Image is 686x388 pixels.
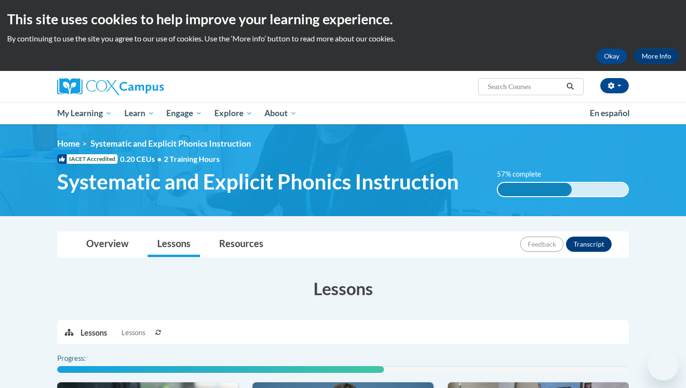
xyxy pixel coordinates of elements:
label: 57% complete [497,169,552,179]
button: Okay [596,49,627,64]
span: My Learning [57,108,112,119]
a: More Info [634,49,679,64]
label: Progress: [57,353,112,364]
iframe: Button to launch messaging window [648,350,678,380]
button: Account Settings [600,78,629,93]
span: Engage [166,108,202,119]
button: Feedback [520,237,564,252]
button: Search [563,81,577,92]
h2: This site uses cookies to help improve your learning experience. [7,10,679,29]
div: Main menu [43,102,643,124]
a: Lessons [148,232,200,257]
input: Search Courses [487,81,563,92]
p: Lessons [81,328,107,338]
span: IACET Accredited [57,154,118,164]
span: En español [590,108,630,118]
span: 0.20 CEUs [120,154,164,164]
a: Home [57,139,80,149]
a: My Learning [51,102,118,124]
span: About [264,108,297,119]
a: Explore [208,102,259,124]
span: Systematic and Explicit Phonics Instruction [57,169,459,194]
a: About [259,102,303,124]
span: • [157,154,161,163]
span: Learn [124,108,154,119]
a: Cox Campus [57,78,238,95]
button: Transcript [566,237,612,252]
h3: Lessons [57,277,629,300]
a: Engage [160,102,208,124]
p: By continuing to use the site you agree to our use of cookies. Use the ‘More info’ button to read... [7,33,679,44]
span: Explore [214,108,252,119]
a: Overview [77,232,138,257]
span: Lessons [121,328,145,338]
a: Learn [118,102,161,124]
span: 2 Training Hours [164,154,220,163]
span: Systematic and Explicit Phonics Instruction [91,139,251,149]
div: 57% complete [498,183,572,196]
a: Resources [210,232,273,257]
img: Cox Campus [57,78,164,95]
a: En español [584,103,636,123]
